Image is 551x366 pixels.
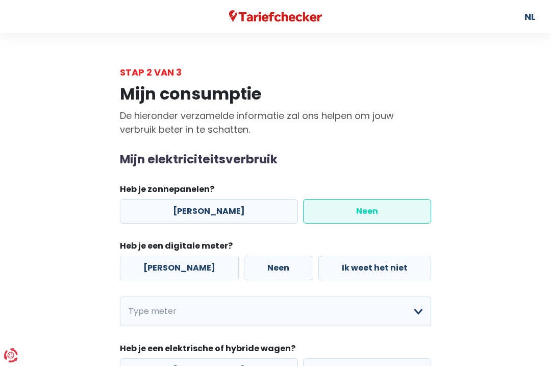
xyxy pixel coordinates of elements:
legend: Heb je een elektrische of hybride wagen? [120,343,431,358]
label: Ik weet het niet [318,256,431,280]
h1: Mijn consumptie [120,84,431,104]
label: [PERSON_NAME] [120,199,298,224]
legend: Heb je zonnepanelen? [120,183,431,199]
h2: Mijn elektriciteitsverbruik [120,153,431,167]
p: De hieronder verzamelde informatie zal ons helpen om jouw verbruik beter in te schatten. [120,109,431,136]
legend: Heb je een digitale meter? [120,240,431,256]
label: Neen [244,256,313,280]
img: Tariefchecker logo [229,10,322,23]
label: Neen [303,199,431,224]
label: [PERSON_NAME] [120,256,239,280]
div: Stap 2 van 3 [120,65,431,79]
